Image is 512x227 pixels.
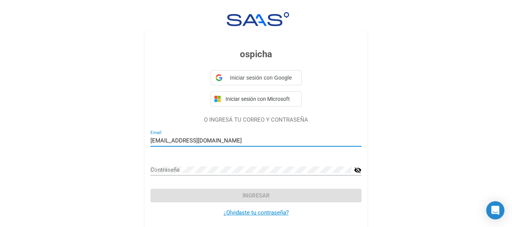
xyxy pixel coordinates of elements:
[243,192,270,199] span: Ingresar
[224,96,298,102] span: Iniciar sesión con Microsoft
[486,201,504,219] div: Open Intercom Messenger
[225,74,297,82] span: Iniciar sesión con Google
[211,70,302,85] div: Iniciar sesión con Google
[150,116,362,124] p: O INGRESÁ TU CORREO Y CONTRASEÑA
[224,209,289,216] a: ¿Olvidaste tu contraseña?
[354,166,362,175] mat-icon: visibility_off
[211,91,302,106] button: Iniciar sesión con Microsoft
[150,47,362,61] h3: ospicha
[150,189,362,202] button: Ingresar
